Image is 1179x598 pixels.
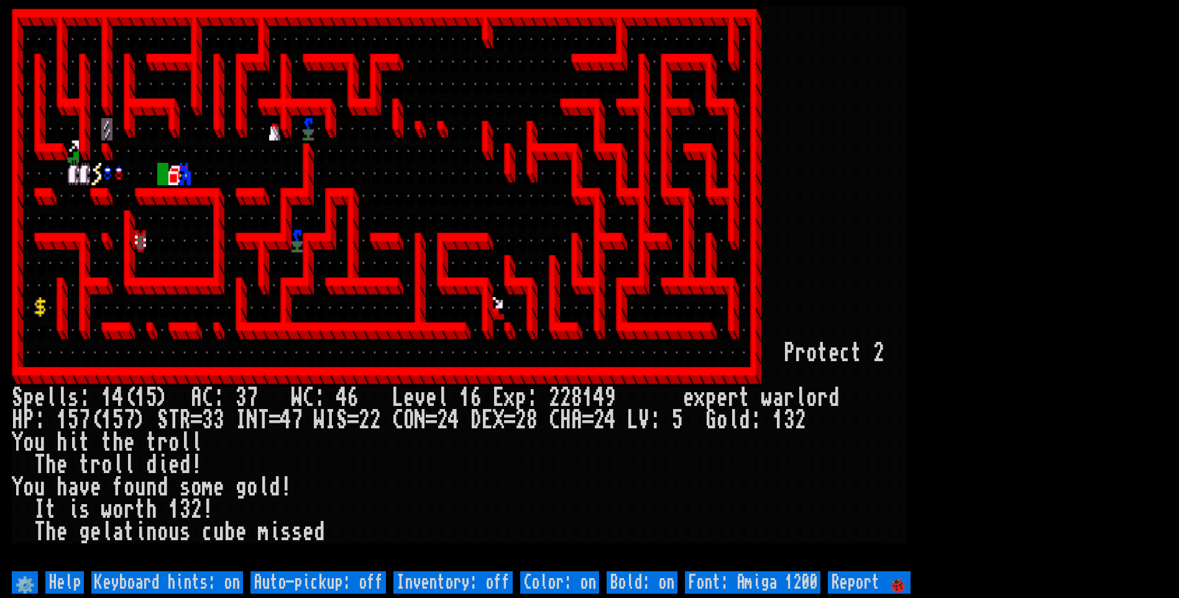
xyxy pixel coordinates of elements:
[135,409,146,431] div: )
[717,409,728,431] div: o
[828,571,911,594] input: Report 🐞
[303,387,314,409] div: C
[213,476,224,499] div: e
[34,499,45,521] div: I
[23,409,34,431] div: P
[68,476,79,499] div: a
[79,476,90,499] div: v
[236,409,247,431] div: I
[180,431,191,454] div: l
[191,454,202,476] div: !
[180,409,191,431] div: R
[191,476,202,499] div: o
[112,387,124,409] div: 4
[549,387,560,409] div: 2
[191,409,202,431] div: =
[45,499,57,521] div: t
[717,387,728,409] div: e
[549,409,560,431] div: C
[157,454,168,476] div: i
[236,476,247,499] div: g
[784,387,795,409] div: r
[705,387,717,409] div: p
[202,476,213,499] div: m
[202,409,213,431] div: 3
[157,476,168,499] div: d
[739,409,750,431] div: d
[168,454,180,476] div: e
[112,476,124,499] div: f
[101,454,112,476] div: o
[57,387,68,409] div: l
[146,454,157,476] div: d
[146,521,157,543] div: n
[571,387,582,409] div: 8
[258,476,269,499] div: l
[504,387,515,409] div: x
[101,387,112,409] div: 1
[750,409,761,431] div: :
[180,454,191,476] div: d
[258,409,269,431] div: T
[90,454,101,476] div: r
[101,499,112,521] div: w
[728,387,739,409] div: r
[437,409,448,431] div: 2
[79,431,90,454] div: t
[191,431,202,454] div: l
[426,409,437,431] div: =
[694,387,705,409] div: x
[638,409,649,431] div: V
[213,409,224,431] div: 3
[359,409,370,431] div: 2
[79,521,90,543] div: g
[728,409,739,431] div: l
[236,521,247,543] div: e
[392,387,403,409] div: L
[180,499,191,521] div: 3
[594,387,605,409] div: 4
[280,476,291,499] div: !
[403,387,415,409] div: e
[627,409,638,431] div: L
[68,431,79,454] div: i
[191,499,202,521] div: 2
[605,387,616,409] div: 9
[23,387,34,409] div: p
[57,454,68,476] div: e
[12,571,38,594] input: ⚙️
[795,409,806,431] div: 2
[470,387,482,409] div: 6
[269,409,280,431] div: =
[157,409,168,431] div: S
[90,409,101,431] div: (
[291,409,303,431] div: 7
[34,521,45,543] div: T
[291,387,303,409] div: W
[649,409,661,431] div: :
[582,387,594,409] div: 1
[12,409,23,431] div: H
[213,387,224,409] div: :
[526,387,538,409] div: :
[605,409,616,431] div: 4
[426,387,437,409] div: e
[45,571,84,594] input: Help
[146,387,157,409] div: 5
[68,387,79,409] div: s
[79,499,90,521] div: s
[79,409,90,431] div: 7
[34,387,45,409] div: e
[515,409,526,431] div: 2
[291,521,303,543] div: s
[68,409,79,431] div: 5
[57,476,68,499] div: h
[392,409,403,431] div: C
[784,409,795,431] div: 3
[12,476,23,499] div: Y
[135,521,146,543] div: i
[101,521,112,543] div: l
[57,431,68,454] div: h
[68,499,79,521] div: i
[202,499,213,521] div: !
